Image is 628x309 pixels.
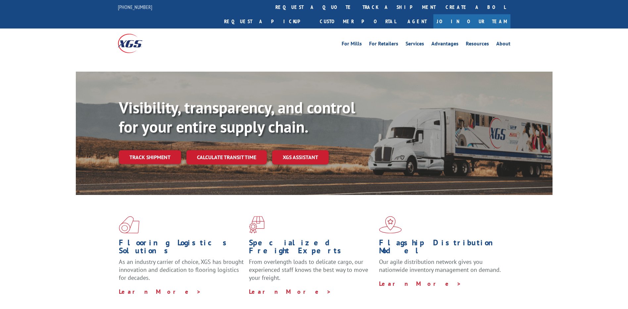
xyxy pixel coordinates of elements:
[119,288,201,295] a: Learn More >
[379,216,402,233] img: xgs-icon-flagship-distribution-model-red
[119,150,181,164] a: Track shipment
[118,4,152,10] a: [PHONE_NUMBER]
[342,41,362,48] a: For Mills
[401,14,433,29] a: Agent
[431,41,459,48] a: Advantages
[433,14,510,29] a: Join Our Team
[379,258,501,274] span: Our agile distribution network gives you nationwide inventory management on demand.
[379,280,461,287] a: Learn More >
[466,41,489,48] a: Resources
[315,14,401,29] a: Customer Portal
[119,216,139,233] img: xgs-icon-total-supply-chain-intelligence-red
[119,97,355,137] b: Visibility, transparency, and control for your entire supply chain.
[406,41,424,48] a: Services
[496,41,510,48] a: About
[119,258,244,281] span: As an industry carrier of choice, XGS has brought innovation and dedication to flooring logistics...
[219,14,315,29] a: Request a pickup
[379,239,504,258] h1: Flagship Distribution Model
[369,41,398,48] a: For Retailers
[186,150,267,164] a: Calculate transit time
[249,216,265,233] img: xgs-icon-focused-on-flooring-red
[249,239,374,258] h1: Specialized Freight Experts
[119,239,244,258] h1: Flooring Logistics Solutions
[249,258,374,287] p: From overlength loads to delicate cargo, our experienced staff knows the best way to move your fr...
[249,288,331,295] a: Learn More >
[272,150,329,164] a: XGS ASSISTANT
